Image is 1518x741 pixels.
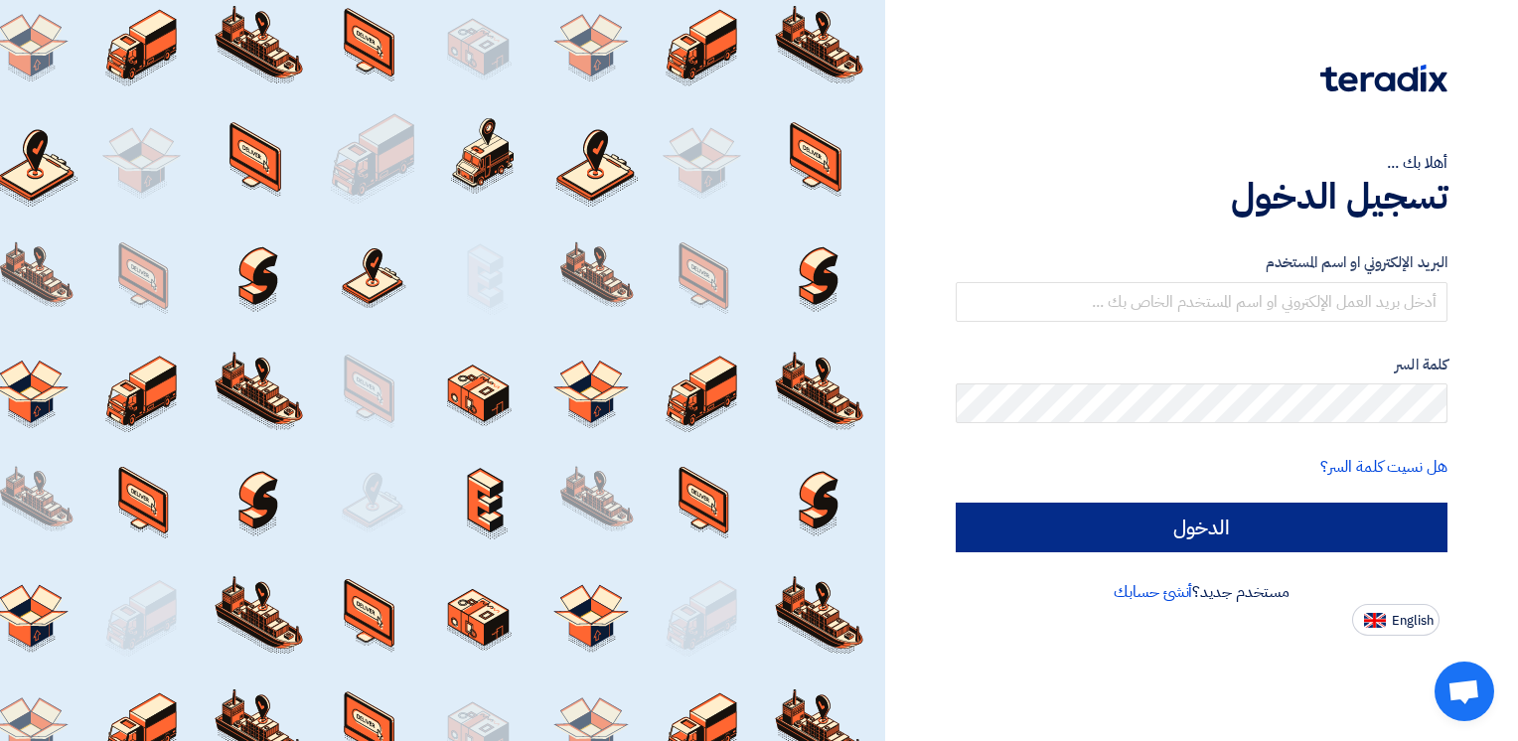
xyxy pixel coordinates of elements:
a: Open chat [1435,662,1494,721]
input: أدخل بريد العمل الإلكتروني او اسم المستخدم الخاص بك ... [956,282,1447,322]
button: English [1352,604,1440,636]
a: أنشئ حسابك [1114,580,1192,604]
h1: تسجيل الدخول [956,175,1447,219]
a: هل نسيت كلمة السر؟ [1320,455,1447,479]
div: أهلا بك ... [956,151,1447,175]
label: كلمة السر [956,354,1447,376]
span: English [1392,614,1434,628]
img: en-US.png [1364,613,1386,628]
img: Teradix logo [1320,65,1447,92]
div: مستخدم جديد؟ [956,580,1447,604]
label: البريد الإلكتروني او اسم المستخدم [956,251,1447,274]
input: الدخول [956,503,1447,552]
